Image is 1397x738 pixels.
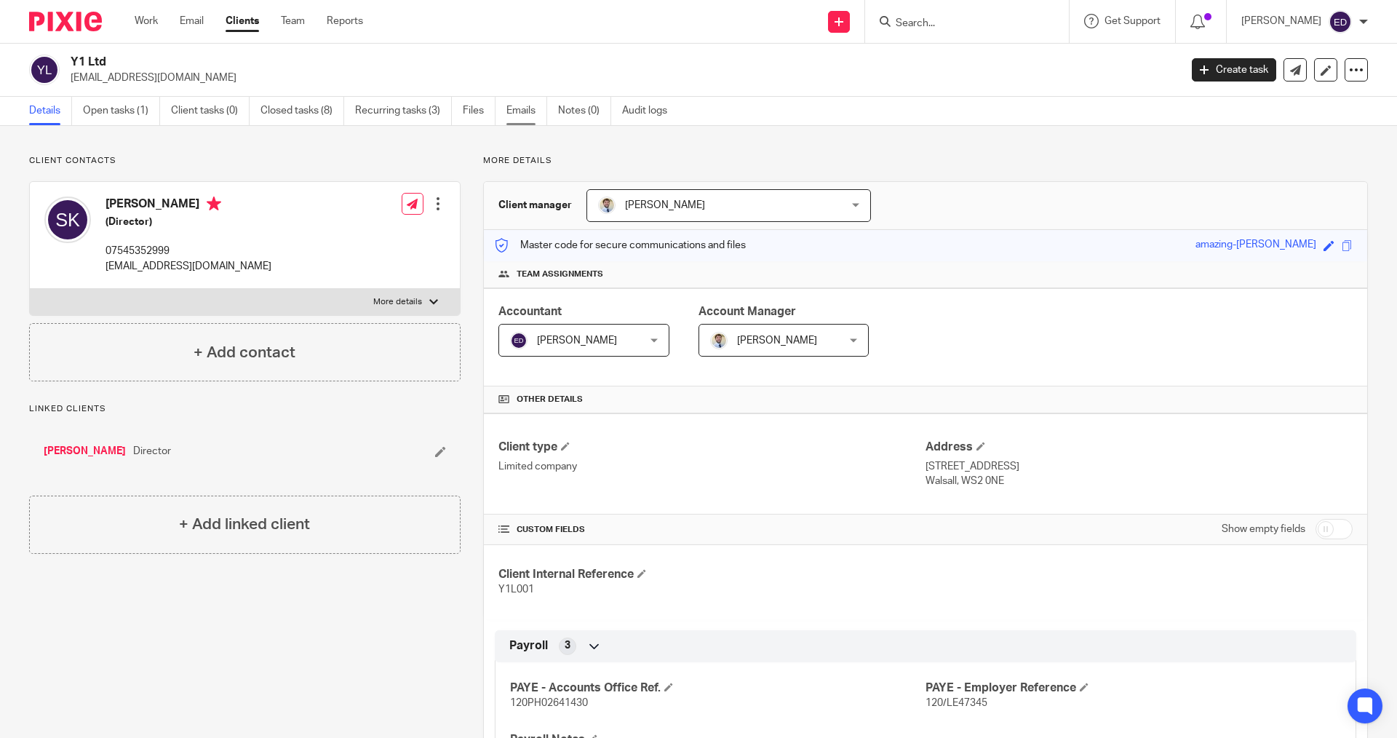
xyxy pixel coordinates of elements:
[926,698,987,708] span: 120/LE47345
[625,200,705,210] span: [PERSON_NAME]
[180,14,204,28] a: Email
[510,332,528,349] img: svg%3E
[1105,16,1161,26] span: Get Support
[483,155,1368,167] p: More details
[698,306,796,317] span: Account Manager
[506,97,547,125] a: Emails
[44,444,126,459] a: [PERSON_NAME]
[598,197,616,214] img: 1693835698283.jfif
[373,296,422,308] p: More details
[29,12,102,31] img: Pixie
[537,336,617,346] span: [PERSON_NAME]
[260,97,344,125] a: Closed tasks (8)
[710,332,728,349] img: 1693835698283.jfif
[498,584,534,595] span: Y1L001
[207,197,221,211] i: Primary
[517,269,603,280] span: Team assignments
[495,238,746,253] p: Master code for secure communications and files
[1222,522,1305,536] label: Show empty fields
[355,97,452,125] a: Recurring tasks (3)
[894,17,1025,31] input: Search
[565,638,570,653] span: 3
[509,638,548,654] span: Payroll
[463,97,495,125] a: Files
[71,71,1170,85] p: [EMAIL_ADDRESS][DOMAIN_NAME]
[29,403,461,415] p: Linked clients
[226,14,259,28] a: Clients
[29,55,60,85] img: svg%3E
[1192,58,1276,82] a: Create task
[135,14,158,28] a: Work
[926,459,1353,474] p: [STREET_ADDRESS]
[498,567,926,582] h4: Client Internal Reference
[29,97,72,125] a: Details
[498,306,562,317] span: Accountant
[106,259,271,274] p: [EMAIL_ADDRESS][DOMAIN_NAME]
[83,97,160,125] a: Open tasks (1)
[498,198,572,213] h3: Client manager
[327,14,363,28] a: Reports
[1329,10,1352,33] img: svg%3E
[179,513,310,536] h4: + Add linked client
[926,474,1353,488] p: Walsall, WS2 0NE
[926,681,1341,696] h4: PAYE - Employer Reference
[106,197,271,215] h4: [PERSON_NAME]
[44,197,91,243] img: svg%3E
[29,155,461,167] p: Client contacts
[194,341,295,364] h4: + Add contact
[281,14,305,28] a: Team
[737,336,817,346] span: [PERSON_NAME]
[622,97,678,125] a: Audit logs
[1241,14,1321,28] p: [PERSON_NAME]
[498,440,926,455] h4: Client type
[558,97,611,125] a: Notes (0)
[498,459,926,474] p: Limited company
[106,215,271,229] h5: (Director)
[498,524,926,536] h4: CUSTOM FIELDS
[1195,237,1316,254] div: amazing-[PERSON_NAME]
[71,55,950,70] h2: Y1 Ltd
[510,681,926,696] h4: PAYE - Accounts Office Ref.
[517,394,583,405] span: Other details
[133,444,171,459] span: Director
[171,97,250,125] a: Client tasks (0)
[926,440,1353,455] h4: Address
[510,698,588,708] span: 120PH02641430
[106,244,271,258] p: 07545352999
